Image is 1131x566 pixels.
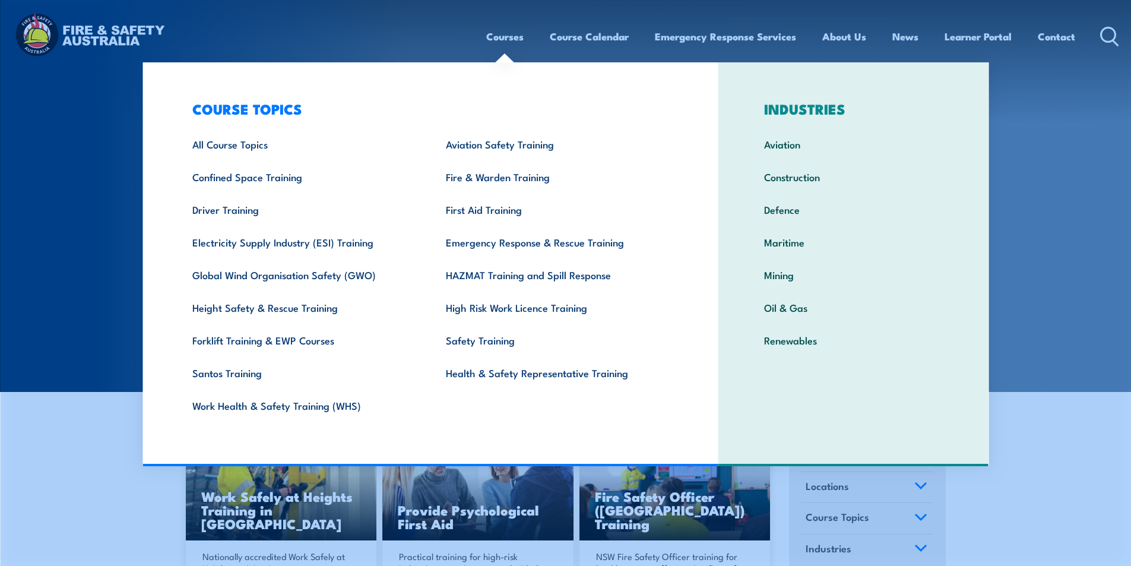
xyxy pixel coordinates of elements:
img: Work Safely at Heights Training (1) [186,434,377,541]
a: Oil & Gas [746,291,961,324]
a: Construction [746,160,961,193]
a: Courses [486,21,524,52]
a: Emergency Response Services [655,21,796,52]
a: About Us [822,21,866,52]
span: Industries [806,540,851,556]
a: Height Safety & Rescue Training [174,291,427,324]
a: Mining [746,258,961,291]
a: Emergency Response & Rescue Training [427,226,681,258]
a: Work Safely at Heights Training in [GEOGRAPHIC_DATA] [186,434,377,541]
a: Confined Space Training [174,160,427,193]
a: Course Topics [800,503,933,534]
img: Mental Health First Aid Training Course from Fire & Safety Australia [382,434,574,541]
a: Safety Training [427,324,681,356]
h3: INDUSTRIES [746,100,961,117]
h3: Fire Safety Officer ([GEOGRAPHIC_DATA]) Training [595,489,755,530]
a: First Aid Training [427,193,681,226]
span: Locations [806,478,849,494]
a: Defence [746,193,961,226]
a: News [892,21,918,52]
a: Learner Portal [945,21,1012,52]
a: Industries [800,535,933,565]
span: Course Topics [806,509,869,525]
a: All Course Topics [174,128,427,160]
h3: COURSE TOPICS [174,100,681,117]
a: Fire & Warden Training [427,160,681,193]
a: Santos Training [174,356,427,389]
a: High Risk Work Licence Training [427,291,681,324]
a: Provide Psychological First Aid [382,434,574,541]
a: Course Calendar [550,21,629,52]
a: Aviation Safety Training [427,128,681,160]
a: Global Wind Organisation Safety (GWO) [174,258,427,291]
a: Driver Training [174,193,427,226]
a: Electricity Supply Industry (ESI) Training [174,226,427,258]
a: Contact [1038,21,1075,52]
img: Fire Safety Advisor [579,434,771,541]
a: Forklift Training & EWP Courses [174,324,427,356]
a: HAZMAT Training and Spill Response [427,258,681,291]
a: Fire Safety Officer ([GEOGRAPHIC_DATA]) Training [579,434,771,541]
a: Work Health & Safety Training (WHS) [174,389,427,422]
a: Locations [800,472,933,503]
a: Health & Safety Representative Training [427,356,681,389]
a: Aviation [746,128,961,160]
a: Renewables [746,324,961,356]
a: Maritime [746,226,961,258]
h3: Work Safely at Heights Training in [GEOGRAPHIC_DATA] [201,489,362,530]
h3: Provide Psychological First Aid [398,503,558,530]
